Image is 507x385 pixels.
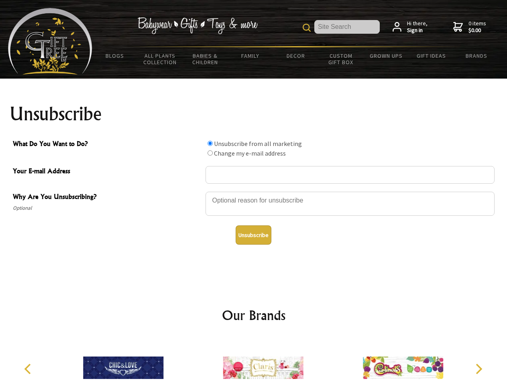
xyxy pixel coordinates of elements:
span: 0 items [468,20,486,34]
img: Babywear - Gifts - Toys & more [137,17,258,34]
input: Site Search [314,20,380,34]
label: Change my e-mail address [214,149,286,157]
button: Previous [20,360,38,378]
a: Hi there,Sign in [393,20,428,34]
strong: Sign in [407,27,428,34]
span: Why Are You Unsubscribing? [13,192,202,203]
a: Custom Gift Box [318,47,364,71]
span: Hi there, [407,20,428,34]
span: Your E-mail Address [13,166,202,178]
span: What Do You Want to Do? [13,139,202,150]
a: Grown Ups [363,47,409,64]
a: Decor [273,47,318,64]
a: Brands [454,47,499,64]
h2: Our Brands [16,306,491,325]
button: Next [470,360,487,378]
input: What Do You Want to Do? [208,141,213,146]
a: 0 items$0.00 [453,20,486,34]
button: Unsubscribe [236,225,271,245]
a: Family [228,47,273,64]
label: Unsubscribe from all marketing [214,140,302,148]
a: All Plants Collection [138,47,183,71]
input: What Do You Want to Do? [208,150,213,156]
h1: Unsubscribe [10,104,498,124]
strong: $0.00 [468,27,486,34]
a: Gift Ideas [409,47,454,64]
textarea: Why Are You Unsubscribing? [206,192,495,216]
img: product search [303,24,311,32]
span: Optional [13,203,202,213]
a: Babies & Children [183,47,228,71]
input: Your E-mail Address [206,166,495,184]
a: BLOGS [92,47,138,64]
img: Babyware - Gifts - Toys and more... [8,8,92,75]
